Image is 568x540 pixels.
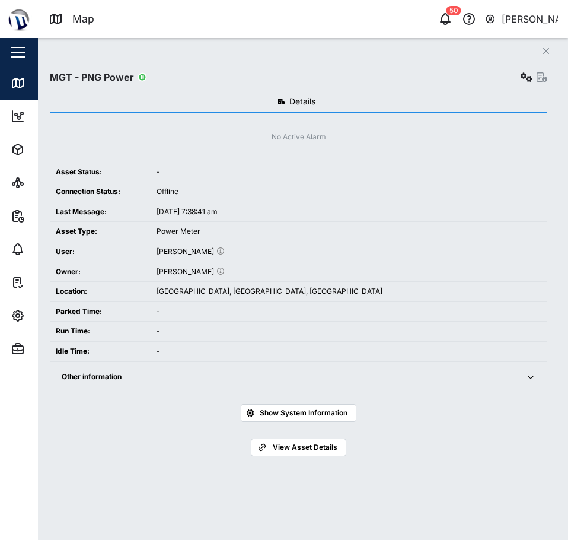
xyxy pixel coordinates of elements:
div: - [157,346,541,357]
div: [GEOGRAPHIC_DATA], [GEOGRAPHIC_DATA], [GEOGRAPHIC_DATA] [157,286,541,297]
div: Owner: [56,266,145,278]
button: Show System Information [241,404,356,422]
div: Reports [31,209,71,223]
div: Sites [31,176,59,189]
div: Tasks [31,276,63,289]
div: Asset Type: [56,226,145,237]
div: No Active Alarm [272,132,326,143]
div: 50 [446,6,461,15]
div: [DATE] 7:38:41 am [157,207,541,218]
div: [PERSON_NAME] [157,266,541,278]
div: Last Message: [56,207,145,218]
div: Admin [31,342,66,355]
div: - [157,326,541,337]
button: Other information [50,362,547,392]
div: [PERSON_NAME] [157,246,541,258]
a: View Asset Details [251,439,346,456]
div: Connection Status: [56,186,145,198]
div: Parked Time: [56,306,145,317]
div: Idle Time: [56,346,145,357]
div: Location: [56,286,145,297]
div: Dashboard [31,110,84,123]
div: MGT - PNG Power [50,70,134,85]
div: - [157,167,541,178]
div: Asset Status: [56,167,145,178]
img: Main Logo [6,6,32,32]
span: View Asset Details [273,439,337,456]
div: Settings [31,309,73,322]
div: Map [31,77,58,90]
div: Map [72,11,94,27]
div: User: [56,246,145,258]
div: Assets [31,143,68,156]
div: Alarms [31,243,68,256]
button: [PERSON_NAME] [484,11,559,27]
div: - [157,306,541,317]
div: Power Meter [157,226,541,237]
div: Offline [157,186,541,198]
span: Details [289,97,315,106]
div: [PERSON_NAME] [502,12,559,27]
span: Show System Information [260,405,347,421]
div: Run Time: [56,326,145,337]
div: Other information [62,371,512,383]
